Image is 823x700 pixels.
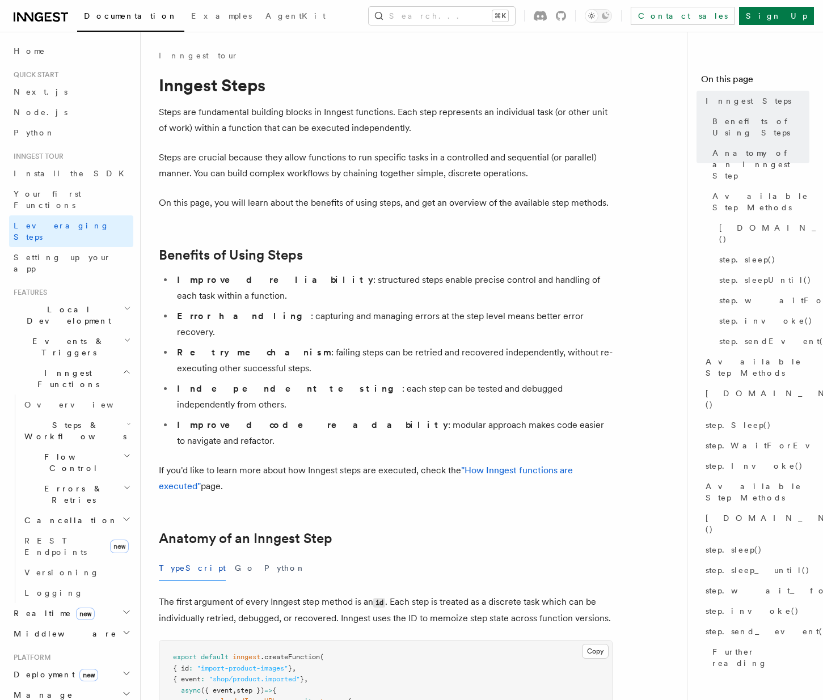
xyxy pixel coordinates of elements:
span: Your first Functions [14,189,81,210]
span: "import-product-images" [197,664,288,672]
button: Inngest Functions [9,363,133,394]
a: step.invoke() [701,601,809,621]
a: step.invoke() [715,311,809,331]
span: step.invoke() [706,605,799,617]
a: step.sleep() [715,249,809,270]
code: id [373,598,385,608]
a: REST Endpointsnew [20,531,133,562]
span: Node.js [14,108,67,117]
button: Copy [582,644,609,659]
span: } [300,675,304,683]
a: Benefits of Using Steps [708,111,809,143]
span: step.Invoke() [706,460,803,472]
span: "shop/product.imported" [209,675,300,683]
button: Flow Control [20,447,133,478]
p: Steps are crucial because they allow functions to run specific tasks in a controlled and sequenti... [159,150,613,181]
span: export [173,653,197,661]
span: { event [173,675,201,683]
span: Deployment [9,669,98,680]
span: Platform [9,653,51,662]
a: Leveraging Steps [9,215,133,247]
a: step.wait_for_event() [701,580,809,601]
span: Documentation [84,11,178,20]
span: step.sleepUntil() [719,274,812,286]
li: : each step can be tested and debugged independently from others. [174,381,613,413]
li: : structured steps enable precise control and handling of each task within a function. [174,272,613,304]
span: Local Development [9,304,124,326]
span: Cancellation [20,515,118,526]
span: Setting up your app [14,253,111,273]
button: Local Development [9,299,133,331]
a: step.sleep_until() [701,560,809,580]
span: Further reading [712,646,809,669]
button: Errors & Retries [20,478,133,510]
a: Documentation [77,3,184,32]
p: If you'd like to learn more about how Inngest steps are executed, check the page. [159,463,613,494]
a: step.sleep() [701,540,809,560]
button: Toggle dark mode [585,9,612,23]
strong: Improved code readability [177,419,448,430]
a: Further reading [708,642,809,673]
kbd: ⌘K [492,10,508,22]
a: Node.js [9,102,133,122]
span: new [79,669,98,681]
span: step.sleep() [719,254,776,265]
a: Overview [20,394,133,415]
span: Leveraging Steps [14,221,109,241]
a: Available Step Methods [701,476,809,508]
span: , [292,664,296,672]
a: Contact sales [631,7,735,25]
span: Realtime [9,608,95,619]
span: Home [14,45,45,57]
a: Examples [184,3,259,31]
h4: On this page [701,73,809,91]
span: Anatomy of an Inngest Step [712,147,809,181]
a: Inngest tour [159,50,238,61]
a: Install the SDK [9,163,133,184]
a: step.Sleep() [701,415,809,435]
a: [DOMAIN_NAME]() [701,508,809,540]
span: Inngest tour [9,152,64,161]
span: Available Step Methods [706,481,809,503]
span: Events & Triggers [9,336,124,358]
button: Cancellation [20,510,133,531]
span: step.sleep_until() [706,565,810,576]
li: : capturing and managing errors at the step level means better error recovery. [174,308,613,340]
span: Inngest Functions [9,367,123,390]
span: Inngest Steps [706,95,791,107]
a: Available Step Methods [701,351,809,383]
span: async [181,686,201,694]
span: Next.js [14,87,67,96]
button: Python [264,555,306,581]
span: Features [9,288,47,297]
span: => [264,686,272,694]
a: Benefits of Using Steps [159,247,303,263]
span: step.invoke() [719,315,813,326]
p: The first argument of every Inngest step method is an . Each step is treated as a discrete task w... [159,594,613,626]
span: Overview [24,400,141,409]
span: inngest [233,653,260,661]
span: , [233,686,237,694]
button: Middleware [9,623,133,644]
button: TypeScript [159,555,226,581]
a: step.send_event() [701,621,809,642]
span: Versioning [24,568,99,577]
span: Install the SDK [14,169,131,178]
strong: Independent testing [177,383,402,394]
span: new [110,540,129,553]
button: Events & Triggers [9,331,133,363]
a: step.sleepUntil() [715,270,809,290]
a: step.sendEvent() [715,331,809,351]
span: step.Sleep() [706,419,771,431]
a: Versioning [20,562,133,583]
span: .createFunction [260,653,320,661]
a: Anatomy of an Inngest Step [708,143,809,186]
span: ({ event [201,686,233,694]
a: step.Invoke() [701,456,809,476]
span: AgentKit [265,11,326,20]
span: step }) [237,686,264,694]
a: Python [9,122,133,143]
a: Home [9,41,133,61]
span: Available Step Methods [706,356,809,379]
div: Inngest Functions [9,394,133,603]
